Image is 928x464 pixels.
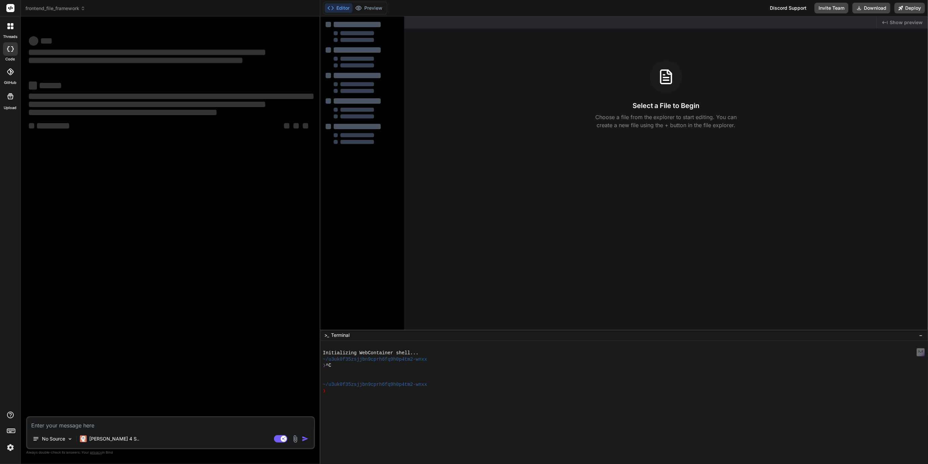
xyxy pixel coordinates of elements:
label: code [6,56,15,62]
span: >_ [324,332,329,339]
button: Editor [325,3,353,13]
span: ❯ [323,362,326,369]
span: ❯ [323,388,326,394]
p: Always double-check its answers. Your in Bind [26,449,315,456]
span: privacy [90,450,102,454]
p: No Source [42,435,65,442]
img: Claude 4 Sonnet [80,435,87,442]
span: ‌ [29,110,217,115]
button: Preview [353,3,385,13]
span: ‌ [29,50,265,55]
button: Download [852,3,890,13]
span: Show preview [890,19,923,26]
button: − [918,330,924,341]
img: Pick Models [67,436,73,442]
img: icon [302,435,309,442]
div: Discord Support [766,3,810,13]
span: ‌ [303,123,308,128]
span: ^C [326,362,331,369]
span: ‌ [293,123,299,128]
span: ‌ [29,36,38,46]
label: threads [3,34,17,40]
span: ~/u3uk0f35zsjjbn9cprh6fq9h0p4tm2-wnxx [323,381,427,388]
button: Invite Team [815,3,848,13]
p: Choose a file from the explorer to start editing. You can create a new file using the + button in... [591,113,741,129]
span: ‌ [29,102,265,107]
label: GitHub [4,80,16,86]
span: ‌ [41,38,52,44]
span: ‌ [29,82,37,90]
span: ‌ [29,94,314,99]
span: ‌ [40,83,61,88]
img: attachment [291,435,299,443]
span: − [919,332,923,339]
span: Initializing WebContainer shell... [323,350,419,356]
img: settings [5,442,16,453]
span: frontend_file_framework [26,5,85,12]
span: ‌ [37,123,69,128]
label: Upload [4,105,17,111]
p: [PERSON_NAME] 4 S.. [89,435,139,442]
span: ~/u3uk0f35zsjjbn9cprh6fq9h0p4tm2-wnxx [323,356,427,363]
span: ‌ [29,58,242,63]
span: Terminal [331,332,350,339]
span: ‌ [29,123,34,128]
span: ‌ [284,123,289,128]
button: Deploy [894,3,925,13]
h3: Select a File to Begin [633,101,700,110]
